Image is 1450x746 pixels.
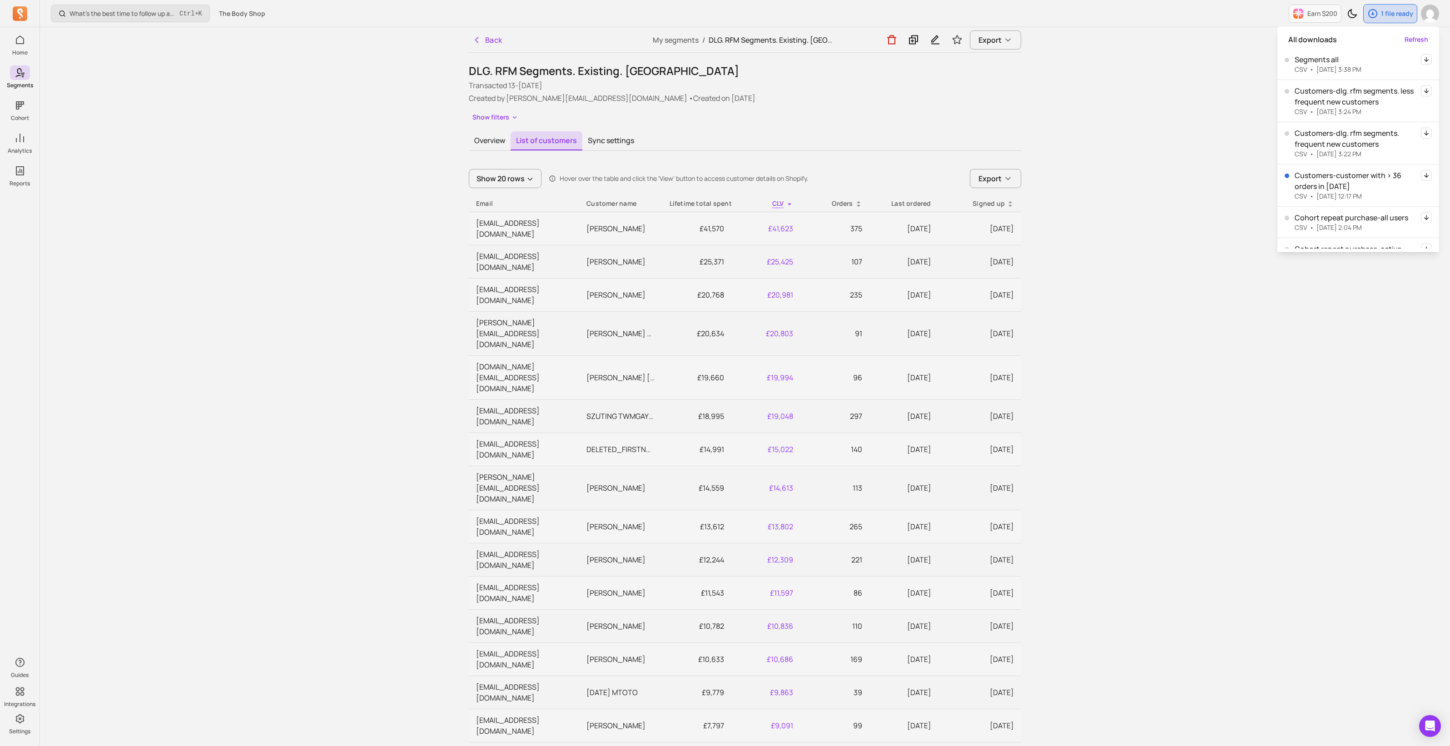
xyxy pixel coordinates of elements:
[586,482,655,493] p: [PERSON_NAME]
[469,111,522,124] button: Show filters
[469,433,579,466] td: [EMAIL_ADDRESS][DOMAIN_NAME]
[877,687,931,698] p: [DATE]
[1343,5,1361,23] button: Toggle dark mode
[946,554,1014,565] p: [DATE]
[586,256,655,267] p: [PERSON_NAME]
[800,245,869,278] td: 107
[1295,170,1421,192] p: Customers-customer with > 36 orders in [DATE]
[731,278,800,311] td: £20,981
[1316,192,1362,201] p: [DATE] 12:17 PM
[469,278,579,311] td: [EMAIL_ADDRESS][DOMAIN_NAME]
[469,311,579,355] td: [PERSON_NAME][EMAIL_ADDRESS][DOMAIN_NAME]
[1310,149,1314,159] span: •
[469,80,1021,91] p: Transacted 13-[DATE]
[731,311,800,355] td: £20,803
[877,411,931,422] p: [DATE]
[1295,54,1361,65] p: Segments all
[808,199,862,208] div: Orders
[877,654,931,665] p: [DATE]
[10,180,30,187] p: Reports
[670,199,724,208] div: Lifetime total spent
[699,35,709,45] span: /
[1363,4,1417,23] button: 1 file ready
[469,399,579,433] td: [EMAIL_ADDRESS][DOMAIN_NAME]
[970,30,1021,50] button: Export
[800,543,869,576] td: 221
[877,587,931,598] p: [DATE]
[179,9,195,18] kbd: Ctrl
[653,35,699,45] a: My segments
[1288,34,1337,45] p: All downloads
[1295,223,1307,232] p: CSV
[662,245,731,278] td: £25,371
[731,466,800,510] td: £14,613
[179,9,202,18] span: +
[469,31,506,49] button: Back
[11,114,29,122] p: Cohort
[946,199,1014,208] div: Signed up
[1295,212,1408,223] p: Cohort repeat purchase-all users
[469,543,579,576] td: [EMAIL_ADDRESS][DOMAIN_NAME]
[800,278,869,311] td: 235
[1295,128,1421,149] p: Customers-dlg. rfm segments. frequent new customers
[800,433,869,466] td: 140
[1381,9,1413,18] p: 1 file ready
[469,245,579,278] td: [EMAIL_ADDRESS][DOMAIN_NAME]
[1295,192,1307,201] p: CSV
[731,510,800,543] td: £13,802
[469,576,579,609] td: [EMAIL_ADDRESS][DOMAIN_NAME]
[731,676,800,709] td: £9,863
[1316,223,1362,232] p: [DATE] 2:04 PM
[946,587,1014,598] p: [DATE]
[586,720,655,731] p: [PERSON_NAME]
[10,653,30,681] button: Guides
[731,399,800,433] td: £19,048
[731,355,800,399] td: £19,994
[1307,9,1337,18] p: Earn $200
[51,5,210,22] button: What’s the best time to follow up after a first order?Ctrl+K
[946,720,1014,731] p: [DATE]
[948,31,966,49] button: Toggle favorite
[469,510,579,543] td: [EMAIL_ADDRESS][DOMAIN_NAME]
[1295,149,1307,159] p: CSV
[1310,107,1314,116] span: •
[662,212,731,245] td: £41,570
[800,642,869,676] td: 169
[877,328,931,339] p: [DATE]
[1295,85,1421,107] p: Customers-dlg. rfm segments. less frequent new customers
[12,49,28,56] p: Home
[469,355,579,399] td: [DOMAIN_NAME][EMAIL_ADDRESS][DOMAIN_NAME]
[586,687,655,698] p: [DATE] MTOTO
[199,10,202,17] kbd: K
[1295,244,1421,265] p: Cohort repeat purchase-active repeat buyers
[946,444,1014,455] p: [DATE]
[586,411,655,422] p: SZUTING TWMGAYNP
[946,687,1014,698] p: [DATE]
[709,35,885,45] span: DLG. RFM Segments. Existing. [GEOGRAPHIC_DATA]
[586,372,655,383] p: [PERSON_NAME] [PERSON_NAME]
[1310,223,1314,232] span: •
[662,311,731,355] td: £20,634
[978,173,1002,184] span: Export
[586,223,655,234] p: [PERSON_NAME]
[8,147,32,154] p: Analytics
[219,9,265,18] span: The Body Shop
[731,543,800,576] td: £12,309
[469,169,541,188] button: Show 20 rows
[1421,5,1439,23] img: avatar
[1405,35,1428,44] button: Refresh
[469,676,579,709] td: [EMAIL_ADDRESS][DOMAIN_NAME]
[11,671,29,679] p: Guides
[1295,107,1307,116] p: CSV
[586,444,655,455] p: DELETED_FIRSTNAME DELETED_LASTNAME
[877,289,931,300] p: [DATE]
[4,701,35,708] p: Integrations
[469,64,1021,78] h1: DLG. RFM Segments. Existing. [GEOGRAPHIC_DATA]
[662,709,731,742] td: £7,797
[662,278,731,311] td: £20,768
[877,720,931,731] p: [DATE]
[586,554,655,565] p: [PERSON_NAME]
[946,328,1014,339] p: [DATE]
[877,444,931,455] p: [DATE]
[800,311,869,355] td: 91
